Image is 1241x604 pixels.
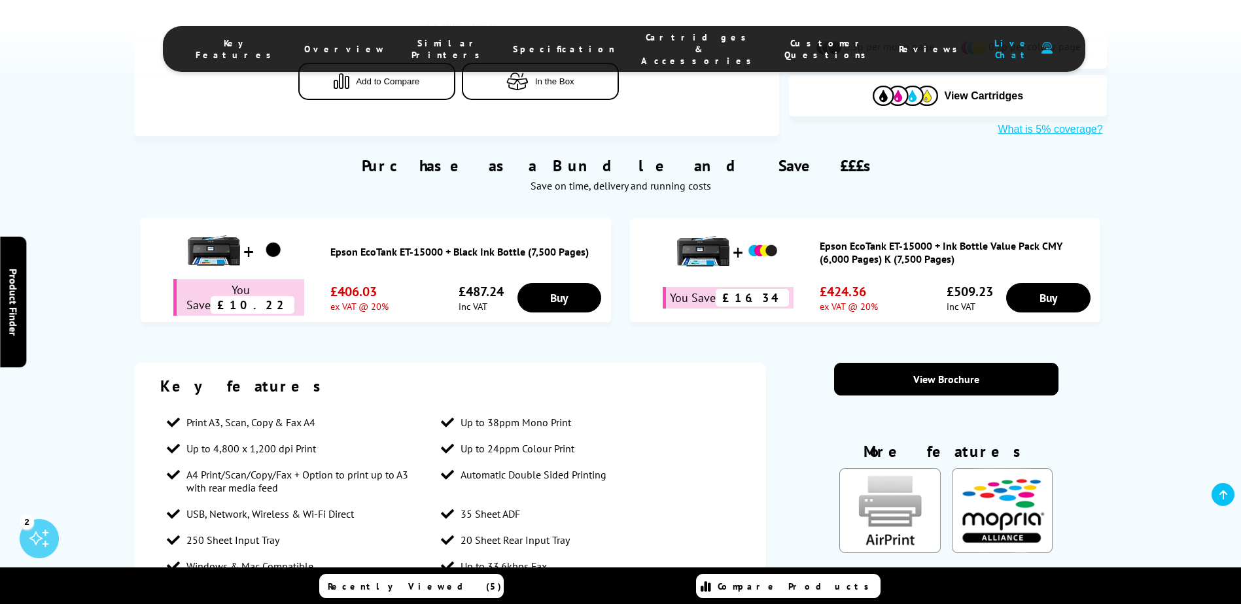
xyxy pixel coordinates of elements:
[186,442,316,455] span: Up to 4,800 x 1,200 dpi Print
[1006,283,1090,312] a: Buy
[461,507,520,520] span: 35 Sheet ADF
[834,441,1058,468] div: More features
[196,37,278,61] span: Key Features
[952,543,1053,556] a: KeyFeatureModal324
[899,43,964,55] span: Reviews
[461,416,571,429] span: Up to 38ppm Mono Print
[462,63,619,100] button: In the Box
[328,580,502,592] span: Recently Viewed (5)
[459,283,504,300] span: £487.24
[873,86,938,106] img: Cartridges
[820,239,1094,265] a: Epson EcoTank ET-15000 + Ink Bottle Value Pack CMY (6,000 Pages) K (7,500 Pages)
[330,283,389,300] span: £406.03
[947,283,993,300] span: £509.23
[20,514,34,529] div: 2
[304,43,385,55] span: Overview
[718,580,876,592] span: Compare Products
[188,224,240,277] img: Epson EcoTank ET-15000 + Black Ink Bottle (7,500 Pages)
[150,179,1090,192] div: Save on time, delivery and running costs
[134,136,1106,199] div: Purchase as a Bundle and Save £££s
[994,123,1107,136] button: What is 5% coverage?
[257,234,290,267] img: Epson EcoTank ET-15000 + Black Ink Bottle (7,500 Pages)
[641,31,758,67] span: Cartridges & Accessories
[947,300,993,312] span: inc VAT
[799,85,1097,107] button: View Cartridges
[461,533,570,546] span: 20 Sheet Rear Input Tray
[945,90,1024,102] span: View Cartridges
[834,363,1058,395] a: View Brochure
[186,533,279,546] span: 250 Sheet Input Tray
[535,76,574,86] span: In the Box
[186,416,315,429] span: Print A3, Scan, Copy & Fax A4
[839,468,940,553] img: AirPrint
[186,507,354,520] span: USB, Network, Wireless & Wi-Fi Direct
[663,287,794,309] div: You Save
[330,245,604,258] a: Epson EcoTank ET-15000 + Black Ink Bottle (7,500 Pages)
[186,468,428,494] span: A4 Print/Scan/Copy/Fax + Option to print up to A3 with rear media feed
[160,376,740,396] div: Key features
[839,543,940,556] a: KeyFeatureModal85
[716,289,789,307] span: £16.34
[461,560,547,573] span: Up to 33.6kbps Fax
[746,235,779,267] img: Epson EcoTank ET-15000 + Ink Bottle Value Pack CMY (6,000 Pages) K (7,500 Pages)
[952,468,1053,553] img: Mopria Certified
[820,300,878,312] span: ex VAT @ 20%
[411,37,487,61] span: Similar Printers
[990,37,1035,61] span: Live Chat
[696,574,881,598] a: Compare Products
[1041,42,1053,54] img: user-headset-duotone.svg
[186,560,313,573] span: Windows & Mac Compatible
[211,296,294,314] span: £10.22
[173,279,304,316] div: You Save
[330,300,389,312] span: ex VAT @ 20%
[820,283,878,300] span: £424.36
[7,269,20,336] span: Product Finder
[461,442,574,455] span: Up to 24ppm Colour Print
[298,63,455,100] button: Add to Compare
[459,300,504,312] span: inc VAT
[784,37,873,61] span: Customer Questions
[517,283,601,312] a: Buy
[513,43,615,55] span: Specification
[461,468,606,481] span: Automatic Double Sided Printing
[319,574,504,598] a: Recently Viewed (5)
[356,76,419,86] span: Add to Compare
[677,225,729,277] img: Epson EcoTank ET-15000 + Ink Bottle Value Pack CMY (6,000 Pages) K (7,500 Pages)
